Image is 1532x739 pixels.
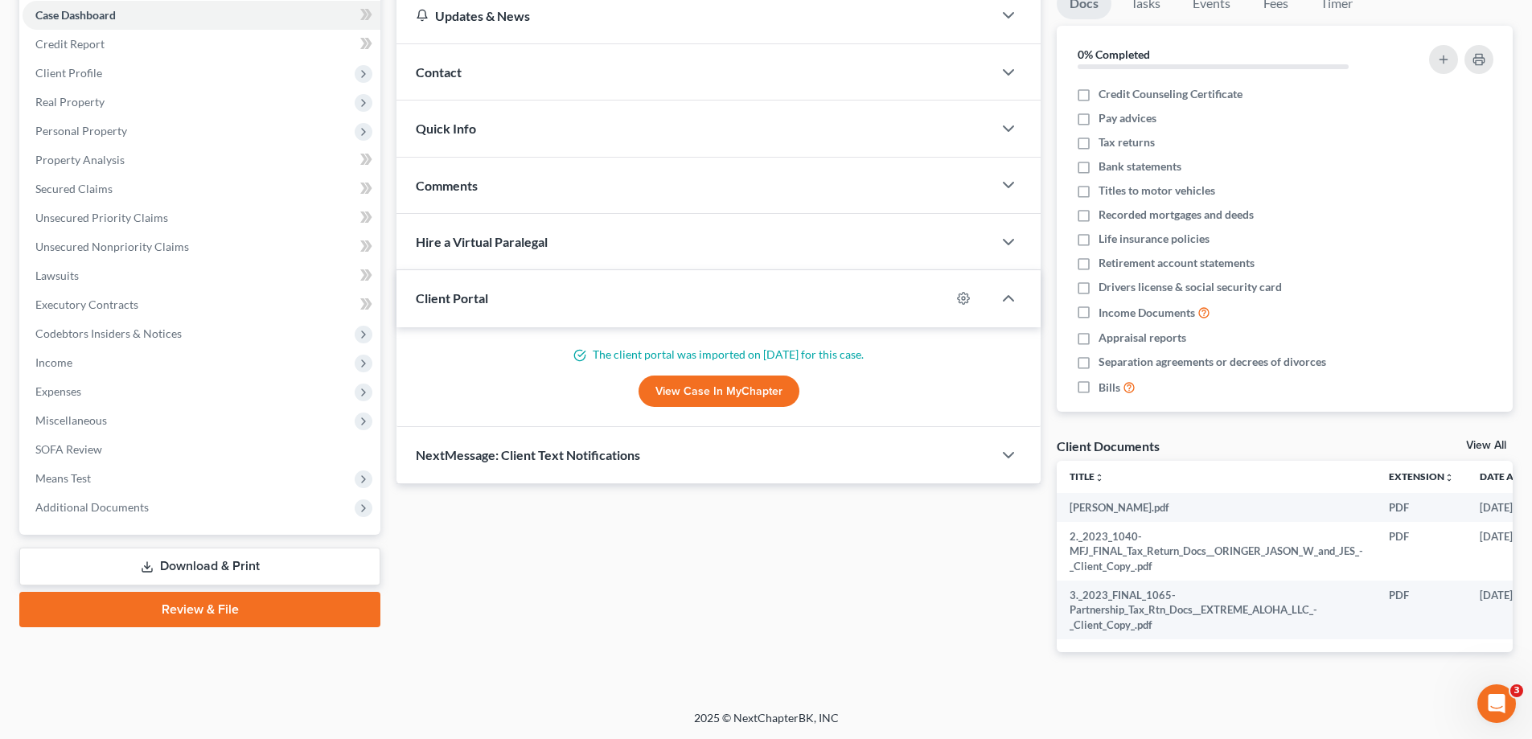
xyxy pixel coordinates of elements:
[35,211,168,224] span: Unsecured Priority Claims
[19,592,380,627] a: Review & File
[23,1,380,30] a: Case Dashboard
[1376,581,1467,639] td: PDF
[308,710,1225,739] div: 2025 © NextChapterBK, INC
[1057,522,1376,581] td: 2._2023_1040-MFJ_FINAL_Tax_Return_Docs__ORINGER_JASON_W_and_JES_-_Client_Copy_.pdf
[1057,581,1376,639] td: 3._2023_FINAL_1065-Partnership_Tax_Rtn_Docs__EXTREME_ALOHA_LLC_-_Client_Copy_.pdf
[416,7,973,24] div: Updates & News
[1099,354,1326,370] span: Separation agreements or decrees of divorces
[35,37,105,51] span: Credit Report
[1099,330,1186,346] span: Appraisal reports
[35,153,125,166] span: Property Analysis
[639,376,799,408] a: View Case in MyChapter
[416,347,1021,363] p: The client portal was imported on [DATE] for this case.
[416,447,640,462] span: NextMessage: Client Text Notifications
[416,121,476,136] span: Quick Info
[35,95,105,109] span: Real Property
[23,290,380,319] a: Executory Contracts
[35,124,127,138] span: Personal Property
[1510,684,1523,697] span: 3
[1477,684,1516,723] iframe: Intercom live chat
[1078,47,1150,61] strong: 0% Completed
[416,64,462,80] span: Contact
[1444,473,1454,482] i: unfold_more
[23,232,380,261] a: Unsecured Nonpriority Claims
[35,269,79,282] span: Lawsuits
[1389,470,1454,482] a: Extensionunfold_more
[1095,473,1104,482] i: unfold_more
[35,326,182,340] span: Codebtors Insiders & Notices
[1099,86,1242,102] span: Credit Counseling Certificate
[1099,305,1195,321] span: Income Documents
[416,234,548,249] span: Hire a Virtual Paralegal
[35,182,113,195] span: Secured Claims
[1099,207,1254,223] span: Recorded mortgages and deeds
[19,548,380,585] a: Download & Print
[35,384,81,398] span: Expenses
[1099,134,1155,150] span: Tax returns
[1099,255,1255,271] span: Retirement account statements
[1376,493,1467,522] td: PDF
[23,30,380,59] a: Credit Report
[35,8,116,22] span: Case Dashboard
[1099,231,1210,247] span: Life insurance policies
[23,174,380,203] a: Secured Claims
[1070,470,1104,482] a: Titleunfold_more
[416,290,488,306] span: Client Portal
[1057,437,1160,454] div: Client Documents
[1099,183,1215,199] span: Titles to motor vehicles
[1099,158,1181,174] span: Bank statements
[35,500,149,514] span: Additional Documents
[35,240,189,253] span: Unsecured Nonpriority Claims
[23,435,380,464] a: SOFA Review
[35,413,107,427] span: Miscellaneous
[35,355,72,369] span: Income
[35,442,102,456] span: SOFA Review
[35,298,138,311] span: Executory Contracts
[1099,380,1120,396] span: Bills
[23,203,380,232] a: Unsecured Priority Claims
[23,146,380,174] a: Property Analysis
[1099,279,1282,295] span: Drivers license & social security card
[416,178,478,193] span: Comments
[1376,522,1467,581] td: PDF
[1057,493,1376,522] td: [PERSON_NAME].pdf
[35,471,91,485] span: Means Test
[23,261,380,290] a: Lawsuits
[35,66,102,80] span: Client Profile
[1099,110,1156,126] span: Pay advices
[1466,440,1506,451] a: View All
